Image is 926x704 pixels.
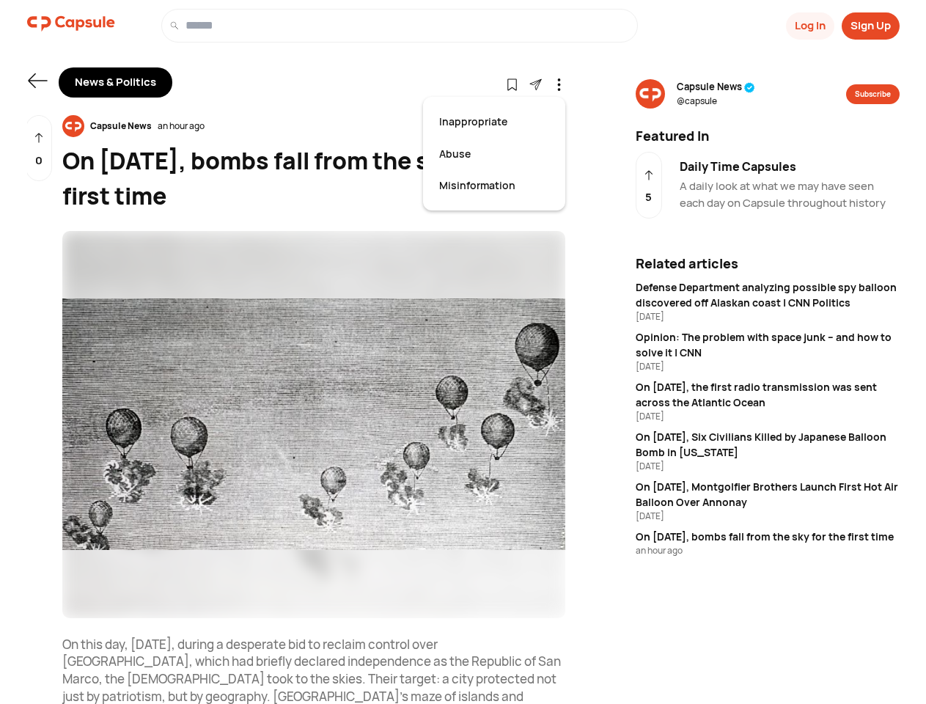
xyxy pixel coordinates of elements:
div: [DATE] [636,310,900,323]
div: an hour ago [158,120,205,133]
div: [DATE] [636,360,900,373]
div: [DATE] [636,460,900,473]
div: [DATE] [636,510,900,523]
div: [DATE] [636,410,900,423]
div: Related articles [636,254,900,274]
img: tick [744,82,755,93]
div: A daily look at what we may have seen each day on Capsule throughout history [680,178,900,211]
div: Abuse [432,138,556,170]
div: Inappropriate [432,106,556,138]
div: News & Politics [59,67,172,98]
img: resizeImage [62,231,565,618]
div: Daily Time Capsules [680,158,900,175]
span: @ capsule [677,95,755,108]
a: logo [27,9,115,43]
div: On [DATE], Montgolfier Brothers Launch First Hot Air Balloon Over Annonay [636,479,900,510]
span: Capsule News [677,80,755,95]
div: Opinion: The problem with space junk – and how to solve it | CNN [636,329,900,360]
p: 0 [35,153,43,169]
div: Featured In [627,126,908,146]
img: resizeImage [636,79,665,109]
img: logo [27,9,115,38]
button: Sign Up [842,12,900,40]
button: Log In [786,12,834,40]
div: Misinformation [432,169,556,202]
div: On [DATE], bombs fall from the sky for the first time [62,143,565,213]
div: On [DATE], Six Civilians Killed by Japanese Balloon Bomb in [US_STATE] [636,429,900,460]
button: Subscribe [846,84,900,104]
div: Defense Department analyzing possible spy balloon discovered off Alaskan coast | CNN Politics [636,279,900,310]
div: On [DATE], bombs fall from the sky for the first time [636,529,900,544]
div: On [DATE], the first radio transmission was sent across the Atlantic Ocean [636,379,900,410]
img: resizeImage [62,115,84,137]
div: Capsule News [84,120,158,133]
p: 5 [645,189,652,206]
div: an hour ago [636,544,900,557]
